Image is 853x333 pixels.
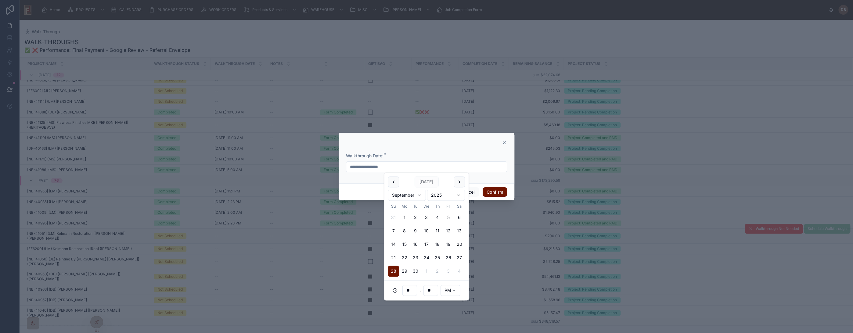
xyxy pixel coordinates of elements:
button: Tuesday, September 16th, 2025 [410,239,421,250]
th: Thursday [432,203,443,209]
button: Monday, September 29th, 2025 [399,266,410,277]
button: Monday, September 15th, 2025 [399,239,410,250]
button: Friday, September 5th, 2025 [443,212,454,223]
button: Friday, September 26th, 2025 [443,252,454,263]
button: Thursday, September 25th, 2025 [432,252,443,263]
button: Confirm [483,187,507,197]
button: Thursday, September 11th, 2025 [432,226,443,237]
button: Wednesday, September 17th, 2025 [421,239,432,250]
button: Wednesday, September 24th, 2025 [421,252,432,263]
button: Saturday, September 27th, 2025 [454,252,465,263]
button: Monday, September 22nd, 2025 [399,252,410,263]
th: Monday [399,203,410,209]
button: Sunday, September 7th, 2025 [388,226,399,237]
th: Sunday [388,203,399,209]
button: Sunday, September 21st, 2025 [388,252,399,263]
button: Saturday, September 6th, 2025 [454,212,465,223]
button: Thursday, September 18th, 2025 [432,239,443,250]
button: Friday, September 12th, 2025 [443,226,454,237]
button: Sunday, August 31st, 2025 [388,212,399,223]
button: Saturday, September 13th, 2025 [454,226,465,237]
button: Friday, October 3rd, 2025 [443,266,454,277]
th: Friday [443,203,454,209]
button: Sunday, September 14th, 2025 [388,239,399,250]
button: Today, Sunday, September 28th, 2025, selected [388,266,399,277]
button: Tuesday, September 23rd, 2025 [410,252,421,263]
button: Saturday, October 4th, 2025 [454,266,465,277]
th: Tuesday [410,203,421,209]
button: Friday, September 19th, 2025 [443,239,454,250]
button: Wednesday, October 1st, 2025 [421,266,432,277]
button: Monday, September 8th, 2025 [399,226,410,237]
button: Wednesday, September 3rd, 2025 [421,212,432,223]
div: : [388,285,465,297]
button: Tuesday, September 2nd, 2025 [410,212,421,223]
button: Thursday, September 4th, 2025 [432,212,443,223]
button: Wednesday, September 10th, 2025 [421,226,432,237]
table: September 2025 [388,203,465,277]
button: Monday, September 1st, 2025 [399,212,410,223]
span: Walkthrough Date: [346,153,383,158]
button: Tuesday, September 9th, 2025 [410,226,421,237]
button: Thursday, October 2nd, 2025 [432,266,443,277]
th: Saturday [454,203,465,209]
th: Wednesday [421,203,432,209]
button: Tuesday, September 30th, 2025 [410,266,421,277]
button: Saturday, September 20th, 2025 [454,239,465,250]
